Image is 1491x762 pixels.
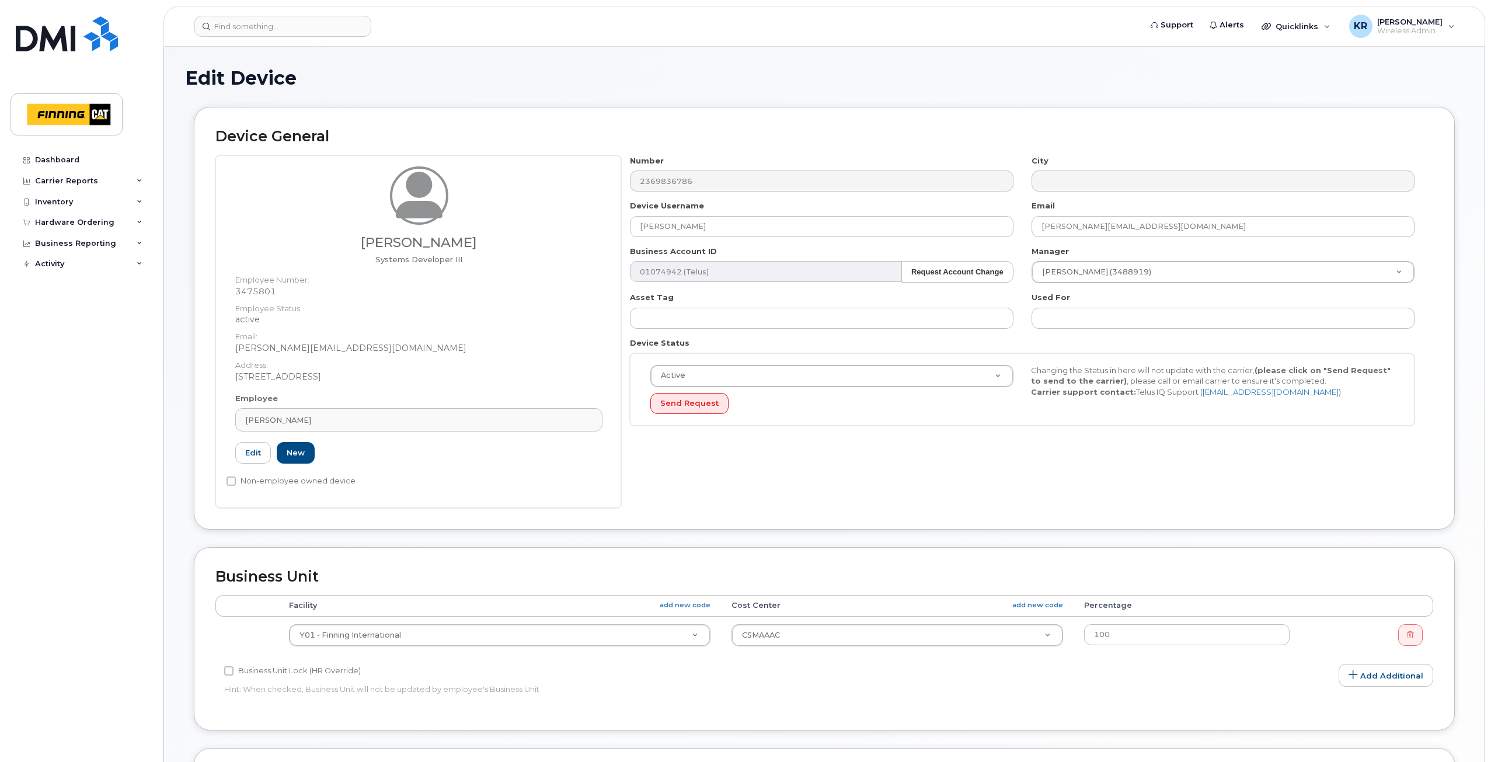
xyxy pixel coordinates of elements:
[651,366,1013,387] a: Active
[1032,200,1055,211] label: Email
[235,286,602,297] dd: 3475801
[630,155,664,166] label: Number
[1203,387,1339,396] a: [EMAIL_ADDRESS][DOMAIN_NAME]
[732,625,1062,646] a: CSMAAAC
[1012,600,1063,610] a: add new code
[375,255,462,264] span: Job title
[650,393,729,415] button: Send Request
[1339,664,1433,687] a: Add Additional
[630,200,704,211] label: Device Username
[235,371,602,382] dd: [STREET_ADDRESS]
[235,325,602,342] dt: Email:
[235,408,602,432] a: [PERSON_NAME]
[290,625,710,646] a: Y01 - Finning International
[630,337,689,349] label: Device Status
[215,128,1433,145] h2: Device General
[1032,246,1069,257] label: Manager
[235,442,271,464] a: Edit
[245,415,311,426] span: [PERSON_NAME]
[901,261,1013,283] button: Request Account Change
[235,314,602,325] dd: active
[224,664,361,678] label: Business Unit Lock (HR Override)
[235,354,602,371] dt: Address:
[227,476,236,486] input: Non-employee owned device
[660,600,710,610] a: add new code
[630,292,674,303] label: Asset Tag
[742,631,780,639] span: CSMAAAC
[235,235,602,250] h3: [PERSON_NAME]
[235,342,602,354] dd: [PERSON_NAME][EMAIL_ADDRESS][DOMAIN_NAME]
[1032,155,1048,166] label: City
[185,68,1464,88] h1: Edit Device
[277,442,315,464] a: New
[278,595,722,616] th: Facility
[630,246,717,257] label: Business Account ID
[1032,262,1414,283] a: [PERSON_NAME] (3488919)
[1031,387,1136,396] strong: Carrier support contact:
[654,370,685,381] span: Active
[235,393,278,404] label: Employee
[224,684,1018,695] p: Hint: When checked, Business Unit will not be updated by employee's Business Unit
[227,474,356,488] label: Non-employee owned device
[721,595,1074,616] th: Cost Center
[1074,595,1300,616] th: Percentage
[911,267,1004,276] strong: Request Account Change
[224,666,234,676] input: Business Unit Lock (HR Override)
[1022,365,1403,398] div: Changing the Status in here will not update with the carrier, , please call or email carrier to e...
[1032,292,1070,303] label: Used For
[235,297,602,314] dt: Employee Status:
[1035,267,1151,277] span: [PERSON_NAME] (3488919)
[215,569,1433,585] h2: Business Unit
[299,631,401,639] span: Y01 - Finning International
[235,269,602,286] dt: Employee Number:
